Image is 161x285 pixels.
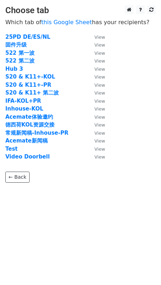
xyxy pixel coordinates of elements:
small: View [94,58,105,64]
a: View [87,122,105,128]
a: Acemate体验邀约 [5,114,53,120]
a: View [87,66,105,72]
a: Acemate新闻稿 [5,138,48,144]
a: View [87,154,105,160]
a: this Google Sheet [41,19,92,26]
a: Hub 3 [5,66,23,72]
p: Which tab of has your recipients? [5,18,156,26]
small: View [94,74,105,80]
a: 25PD DE/ES/NL [5,34,50,40]
a: View [87,42,105,48]
small: View [94,122,105,128]
a: View [87,106,105,112]
small: View [94,34,105,40]
small: View [94,82,105,88]
a: View [87,34,105,40]
a: S20 & K11+-PR [5,82,51,88]
a: View [87,90,105,96]
a: 常规新闻稿-Inhouse-PR [5,130,68,136]
small: View [94,106,105,112]
a: 522 第二波 [5,58,35,64]
small: View [94,42,105,48]
a: View [87,138,105,144]
small: View [94,66,105,72]
h3: Choose tab [5,5,156,16]
a: View [87,74,105,80]
a: 徳西荷KOL资源交接 [5,122,54,128]
a: IFA-KOL+PR [5,98,41,104]
a: 522 第一波 [5,50,35,56]
a: View [87,50,105,56]
a: ← Back [5,172,30,183]
a: View [87,114,105,120]
small: View [94,114,105,120]
a: Video Doorbell [5,154,50,160]
small: View [94,98,105,104]
a: S20 & K11+ 第二波 [5,90,59,96]
a: View [87,82,105,88]
small: View [94,90,105,96]
a: Test [5,146,18,152]
a: Inhouse-KOL [5,106,43,112]
small: View [94,130,105,136]
a: S20 & K11+-KOL [5,74,55,80]
a: View [87,130,105,136]
small: View [94,138,105,144]
a: View [87,58,105,64]
small: View [94,146,105,152]
small: View [94,154,105,160]
a: View [87,98,105,104]
small: View [94,50,105,56]
a: View [87,146,105,152]
a: 固件升级 [5,42,27,48]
